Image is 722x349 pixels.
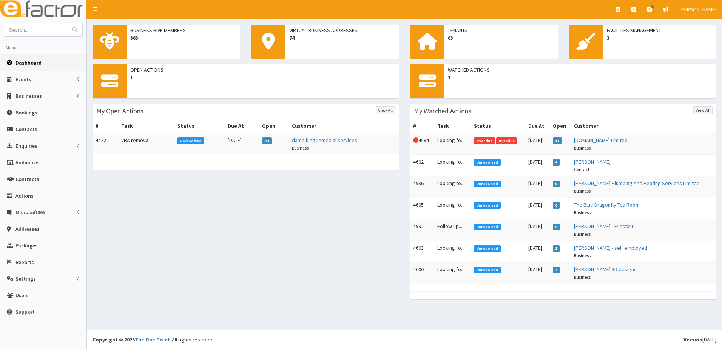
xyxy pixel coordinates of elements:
th: Customer [571,119,716,133]
strong: Copyright © 2025 . [93,336,172,343]
span: 5 [553,181,560,187]
td: Looking fo... [434,198,471,219]
span: Overdue [474,137,495,144]
a: [PERSON_NAME] - Prestart [574,223,633,230]
span: Addresses [15,225,40,232]
span: Actions [15,192,34,199]
td: 4596 [410,176,434,198]
i: This Action is overdue! [413,137,418,143]
td: Looking to... [434,176,471,198]
span: Tenants [448,26,554,34]
td: 4600 [410,263,434,284]
td: Looking fo... [434,133,471,155]
span: 4 [553,267,560,273]
td: [DATE] [225,133,259,154]
td: 4605 [410,198,434,219]
td: VBA remova... [118,133,174,154]
span: Audiences [15,159,40,166]
span: 0 [553,202,560,209]
th: Customer [289,119,399,133]
th: Status [471,119,525,133]
span: Unresolved [474,159,501,166]
td: [DATE] [525,133,550,155]
td: 4603 [410,241,434,263]
th: Task [118,119,174,133]
span: Open Actions [130,66,395,74]
a: [PERSON_NAME] Plumbing And Heating Services Limited [574,180,700,187]
th: Due At [225,119,259,133]
span: 363 [130,34,236,42]
a: [DOMAIN_NAME] Limited [574,137,628,144]
td: [DATE] [525,198,550,219]
input: Search... [4,23,68,36]
span: Unresolved [474,245,501,252]
span: Dashboard [15,59,42,66]
span: Packages [15,242,38,249]
small: Business [574,210,591,215]
th: # [93,119,118,133]
td: [DATE] [525,219,550,241]
a: [PERSON_NAME] - self employed [574,244,647,251]
td: [DATE] [525,155,550,176]
small: Contact [574,167,589,172]
td: 4422 [93,133,118,154]
span: 1 [130,74,395,81]
span: Contacts [15,126,37,133]
a: [PERSON_NAME] 3D designs [574,266,637,273]
small: Business [574,188,591,194]
span: Bookings [15,109,37,116]
span: Overdue [496,137,517,144]
span: Businesses [15,93,42,99]
span: Virtual Business Addresses [289,26,395,34]
span: 7 [448,74,713,81]
th: # [410,119,434,133]
th: Open [259,119,289,133]
span: Unresolved [474,224,501,230]
small: Business [574,231,591,237]
th: Open [550,119,571,133]
span: Facilities Management [607,26,713,34]
th: Status [174,119,225,133]
td: 4584 [410,133,434,155]
span: 11 [553,137,562,144]
span: Unresolved [474,202,501,209]
span: Enquiries [15,142,37,149]
span: Events [15,76,31,83]
h3: My Open Actions [96,108,143,114]
span: Reports [15,259,34,266]
span: Users [15,292,29,299]
a: View All [693,106,713,114]
span: Unresolved [474,181,501,187]
span: Unresolved [474,267,501,273]
a: View All [376,106,395,114]
td: 4592 [410,219,434,241]
span: 6 [553,224,560,230]
span: Watched Actions [448,66,713,74]
th: Due At [525,119,550,133]
span: 63 [448,34,554,42]
span: 1 [553,245,560,252]
td: [DATE] [525,241,550,263]
footer: All rights reserved. [87,330,722,349]
span: [PERSON_NAME] [680,6,716,13]
small: Business [574,274,591,280]
small: Business [574,145,591,151]
a: The One Point [135,336,170,343]
td: [DATE] [525,176,550,198]
a: [PERSON_NAME] [574,158,611,165]
td: Looking fo... [434,241,471,263]
small: Business [292,145,309,151]
span: Unresolved [177,137,204,144]
span: 4 [553,159,560,166]
h3: My Watched Actions [414,108,471,114]
span: Contracts [15,176,39,182]
span: Settings [15,275,36,282]
span: Microsoft365 [15,209,45,216]
th: Task [434,119,471,133]
b: Version [683,336,702,343]
td: Follow up... [434,219,471,241]
small: Business [574,253,591,258]
div: [DATE] [683,336,716,343]
span: Business Hive Members [130,26,236,34]
span: 3 [607,34,713,42]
